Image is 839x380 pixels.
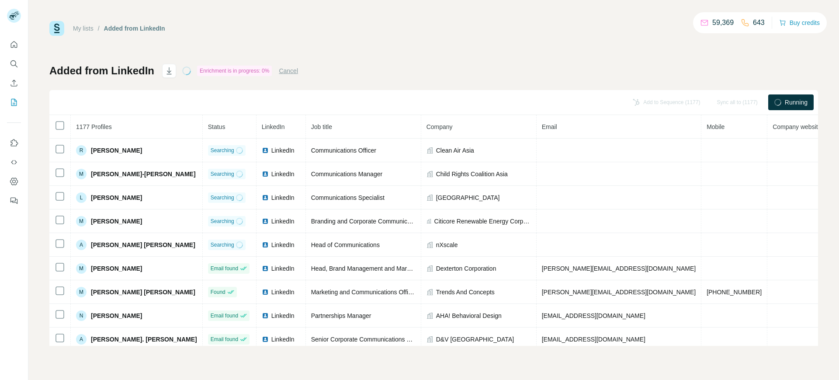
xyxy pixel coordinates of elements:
[211,265,238,272] span: Email found
[211,146,234,154] span: Searching
[262,265,269,272] img: LinkedIn logo
[91,217,142,226] span: [PERSON_NAME]
[76,263,87,274] div: M
[271,241,295,249] span: LinkedIn
[262,241,269,248] img: LinkedIn logo
[91,335,197,344] span: [PERSON_NAME]. [PERSON_NAME]
[436,264,496,273] span: Dexterton Corporation
[211,194,234,202] span: Searching
[262,289,269,296] img: LinkedIn logo
[279,66,298,75] button: Cancel
[262,218,269,225] img: LinkedIn logo
[311,241,380,248] span: Head of Communications
[208,123,225,130] span: Status
[7,174,21,189] button: Dashboard
[91,288,195,296] span: [PERSON_NAME] [PERSON_NAME]
[76,192,87,203] div: L
[779,17,820,29] button: Buy credits
[542,123,557,130] span: Email
[707,289,762,296] span: [PHONE_NUMBER]
[271,170,295,178] span: LinkedIn
[262,312,269,319] img: LinkedIn logo
[426,123,453,130] span: Company
[197,66,272,76] div: Enrichment is in progress: 0%
[211,335,238,343] span: Email found
[434,217,531,226] span: Citicore Renewable Energy Corporation (CREC)
[49,64,154,78] h1: Added from LinkedIn
[7,75,21,91] button: Enrich CSV
[311,265,471,272] span: Head, Brand Management and Marketing Communications
[271,288,295,296] span: LinkedIn
[104,24,165,33] div: Added from LinkedIn
[49,21,64,36] img: Surfe Logo
[76,169,87,179] div: M
[271,193,295,202] span: LinkedIn
[753,17,765,28] p: 643
[91,311,142,320] span: [PERSON_NAME]
[785,98,808,107] span: Running
[311,312,371,319] span: Partnerships Manager
[211,170,234,178] span: Searching
[76,240,87,250] div: A
[91,170,196,178] span: [PERSON_NAME]-[PERSON_NAME]
[76,123,112,130] span: 1177 Profiles
[262,336,269,343] img: LinkedIn logo
[311,147,376,154] span: Communications Officer
[76,334,87,345] div: A
[542,289,696,296] span: [PERSON_NAME][EMAIL_ADDRESS][DOMAIN_NAME]
[271,335,295,344] span: LinkedIn
[436,170,508,178] span: Child Rights Coalition Asia
[262,171,269,178] img: LinkedIn logo
[7,94,21,110] button: My lists
[271,217,295,226] span: LinkedIn
[311,336,433,343] span: Senior Corporate Communications Specialist
[211,217,234,225] span: Searching
[311,218,450,225] span: Branding and Corporate Communications Manager
[91,146,142,155] span: [PERSON_NAME]
[707,123,725,130] span: Mobile
[436,311,502,320] span: AHA! Behavioral Design
[271,311,295,320] span: LinkedIn
[311,171,382,178] span: Communications Manager
[262,194,269,201] img: LinkedIn logo
[73,25,94,32] a: My lists
[91,241,195,249] span: [PERSON_NAME] [PERSON_NAME]
[271,264,295,273] span: LinkedIn
[7,154,21,170] button: Use Surfe API
[76,216,87,227] div: M
[271,146,295,155] span: LinkedIn
[436,241,458,249] span: nXscale
[91,264,142,273] span: [PERSON_NAME]
[311,289,417,296] span: Marketing and Communications Officer
[7,193,21,209] button: Feedback
[311,194,385,201] span: Communications Specialist
[91,193,142,202] span: [PERSON_NAME]
[98,24,100,33] li: /
[436,288,495,296] span: Trends And Concepts
[436,335,514,344] span: D&V [GEOGRAPHIC_DATA]
[7,56,21,72] button: Search
[76,310,87,321] div: N
[262,147,269,154] img: LinkedIn logo
[211,312,238,320] span: Email found
[7,37,21,52] button: Quick start
[311,123,332,130] span: Job title
[542,312,645,319] span: [EMAIL_ADDRESS][DOMAIN_NAME]
[436,146,474,155] span: Clean Air Asia
[211,241,234,249] span: Searching
[542,265,696,272] span: [PERSON_NAME][EMAIL_ADDRESS][DOMAIN_NAME]
[773,123,821,130] span: Company website
[211,288,225,296] span: Found
[76,145,87,156] div: R
[712,17,734,28] p: 59,369
[542,336,645,343] span: [EMAIL_ADDRESS][DOMAIN_NAME]
[76,287,87,297] div: M
[436,193,500,202] span: [GEOGRAPHIC_DATA]
[7,135,21,151] button: Use Surfe on LinkedIn
[262,123,285,130] span: LinkedIn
